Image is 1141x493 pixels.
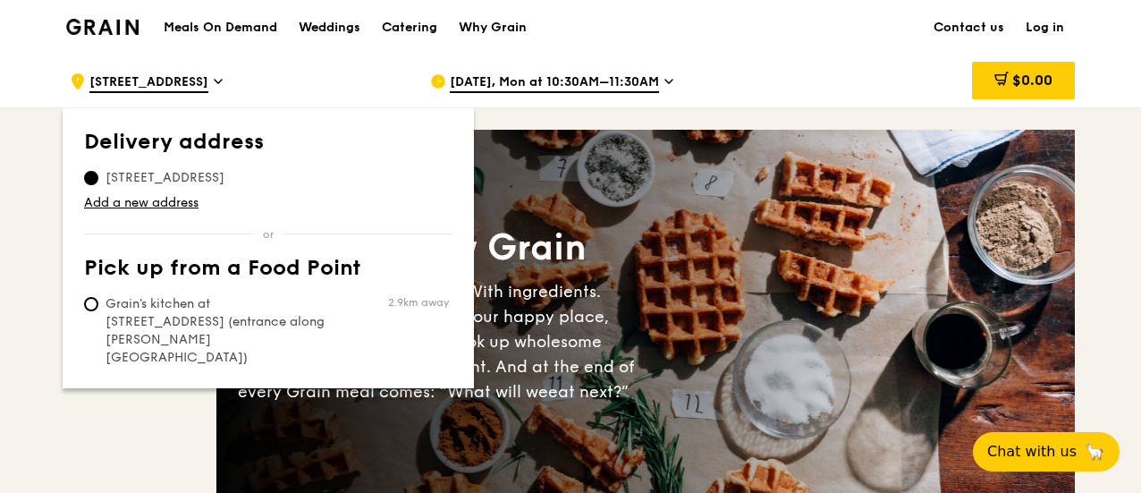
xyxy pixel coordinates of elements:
img: Grain [66,19,139,35]
th: Delivery address [84,130,452,162]
input: Grain's kitchen at [STREET_ADDRESS] (entrance along [PERSON_NAME][GEOGRAPHIC_DATA])2.9km away [84,297,98,311]
h1: Meals On Demand [164,19,277,37]
input: [STREET_ADDRESS] [84,171,98,185]
button: Chat with us🦙 [973,432,1120,472]
a: Add a new address [84,194,452,212]
span: [DATE], Mon at 10:30AM–11:30AM [450,73,659,93]
span: 🦙 [1084,441,1105,463]
a: Contact us [923,1,1015,55]
a: Weddings [288,1,371,55]
a: Catering [371,1,448,55]
a: Log in [1015,1,1075,55]
div: Weddings [299,1,360,55]
span: [STREET_ADDRESS] [89,73,208,93]
span: Grain's kitchen at [STREET_ADDRESS] (entrance along [PERSON_NAME][GEOGRAPHIC_DATA]) [84,295,351,367]
th: Pick up from a Food Point [84,256,452,288]
a: Why Grain [448,1,537,55]
div: Catering [382,1,437,55]
span: $0.00 [1012,72,1052,89]
span: 2.9km away [388,295,449,310]
div: Why Grain [459,1,527,55]
span: eat next?” [548,382,629,402]
span: [STREET_ADDRESS] [84,169,246,187]
span: Chat with us [987,441,1077,463]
